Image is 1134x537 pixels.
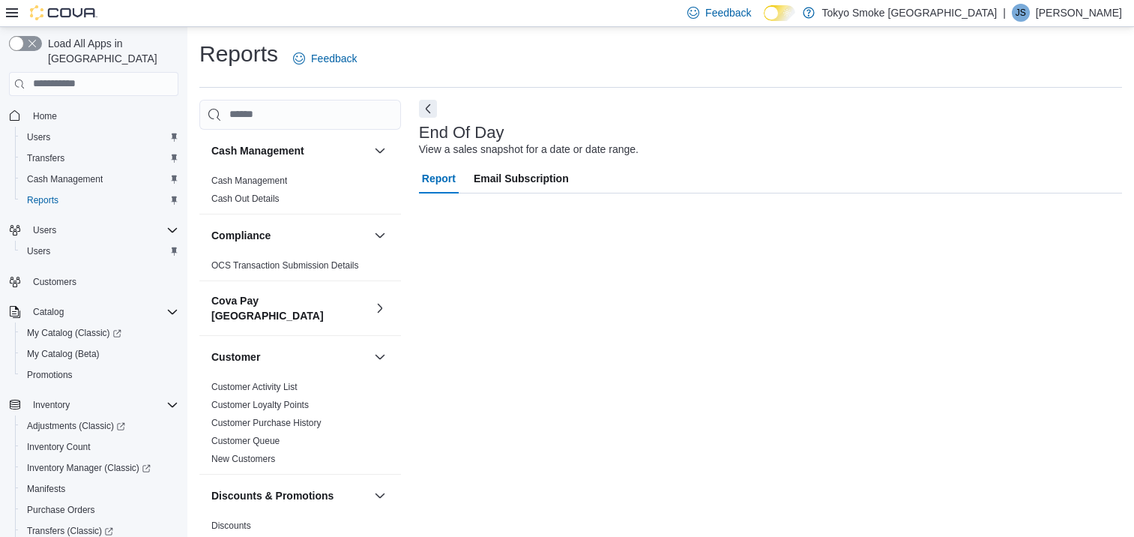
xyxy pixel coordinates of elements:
button: Cova Pay [GEOGRAPHIC_DATA] [371,299,389,317]
a: Customers [27,273,82,291]
button: Customer [211,349,368,364]
p: | [1003,4,1006,22]
button: Catalog [3,301,184,322]
button: Users [3,220,184,241]
span: Feedback [705,5,751,20]
span: Home [33,110,57,122]
span: Users [33,224,56,236]
span: Catalog [27,303,178,321]
span: Manifests [21,480,178,498]
a: Cash Management [211,175,287,186]
span: Inventory [27,396,178,414]
button: Discounts & Promotions [371,487,389,505]
span: Users [21,128,178,146]
span: Transfers [21,149,178,167]
span: My Catalog (Beta) [21,345,178,363]
a: Discounts [211,520,251,531]
span: My Catalog (Beta) [27,348,100,360]
button: Customers [3,271,184,292]
button: Cash Management [211,143,368,158]
a: OCS Transaction Submission Details [211,260,359,271]
span: Report [422,163,456,193]
div: Customer [199,378,401,474]
span: Customer Purchase History [211,417,322,429]
button: Cova Pay [GEOGRAPHIC_DATA] [211,293,368,323]
div: Cash Management [199,172,401,214]
a: Purchase Orders [21,501,101,519]
a: Cash Out Details [211,193,280,204]
span: Users [21,242,178,260]
span: Inventory Manager (Classic) [27,462,151,474]
h3: Cash Management [211,143,304,158]
span: Feedback [311,51,357,66]
span: Load All Apps in [GEOGRAPHIC_DATA] [42,36,178,66]
button: Users [15,127,184,148]
a: Promotions [21,366,79,384]
button: Cash Management [15,169,184,190]
button: Next [419,100,437,118]
span: JS [1016,4,1026,22]
a: Feedback [287,43,363,73]
span: Promotions [27,369,73,381]
span: Transfers [27,152,64,164]
button: Catalog [27,303,70,321]
div: Jason Sawka [1012,4,1030,22]
a: My Catalog (Classic) [15,322,184,343]
span: Inventory Count [21,438,178,456]
img: Cova [30,5,97,20]
button: Transfers [15,148,184,169]
button: Promotions [15,364,184,385]
span: Manifests [27,483,65,495]
span: Home [27,106,178,125]
span: Reports [27,194,58,206]
span: OCS Transaction Submission Details [211,259,359,271]
a: New Customers [211,454,275,464]
a: Reports [21,191,64,209]
span: Catalog [33,306,64,318]
a: Inventory Manager (Classic) [21,459,157,477]
button: Users [27,221,62,239]
input: Dark Mode [764,5,795,21]
button: My Catalog (Beta) [15,343,184,364]
span: Customer Loyalty Points [211,399,309,411]
p: [PERSON_NAME] [1036,4,1122,22]
h3: End Of Day [419,124,504,142]
button: Home [3,105,184,127]
button: Discounts & Promotions [211,488,368,503]
span: Users [27,131,50,143]
span: Cash Management [21,170,178,188]
span: Customer Queue [211,435,280,447]
a: Transfers [21,149,70,167]
a: Adjustments (Classic) [21,417,131,435]
span: Promotions [21,366,178,384]
a: Inventory Manager (Classic) [15,457,184,478]
a: Home [27,107,63,125]
a: Inventory Count [21,438,97,456]
a: My Catalog (Classic) [21,324,127,342]
span: Inventory Count [27,441,91,453]
button: Manifests [15,478,184,499]
span: Cash Out Details [211,193,280,205]
span: Reports [21,191,178,209]
p: Tokyo Smoke [GEOGRAPHIC_DATA] [822,4,998,22]
a: Adjustments (Classic) [15,415,184,436]
h3: Discounts & Promotions [211,488,334,503]
span: Users [27,245,50,257]
span: Cash Management [27,173,103,185]
span: Adjustments (Classic) [21,417,178,435]
button: Compliance [371,226,389,244]
button: Purchase Orders [15,499,184,520]
span: New Customers [211,453,275,465]
h3: Compliance [211,228,271,243]
div: View a sales snapshot for a date or date range. [419,142,639,157]
a: Cash Management [21,170,109,188]
span: Purchase Orders [21,501,178,519]
a: Users [21,242,56,260]
span: Customer Activity List [211,381,298,393]
span: Customers [27,272,178,291]
button: Inventory [3,394,184,415]
button: Compliance [211,228,368,243]
button: Customer [371,348,389,366]
a: Customer Purchase History [211,418,322,428]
